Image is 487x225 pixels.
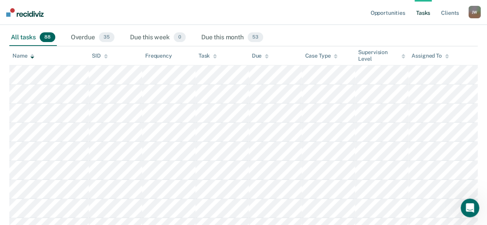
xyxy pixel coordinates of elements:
[468,6,481,18] div: J W
[199,53,217,59] div: Task
[40,32,55,42] span: 88
[145,53,172,59] div: Frequency
[69,29,116,46] div: Overdue35
[92,53,108,59] div: SID
[411,53,448,59] div: Assigned To
[174,32,186,42] span: 0
[248,32,263,42] span: 53
[6,8,44,17] img: Recidiviz
[468,6,481,18] button: JW
[358,49,405,62] div: Supervision Level
[200,29,265,46] div: Due this month53
[9,29,57,46] div: All tasks88
[305,53,338,59] div: Case Type
[252,53,269,59] div: Due
[99,32,114,42] span: 35
[461,199,479,217] iframe: Intercom live chat
[12,53,34,59] div: Name
[128,29,187,46] div: Due this week0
